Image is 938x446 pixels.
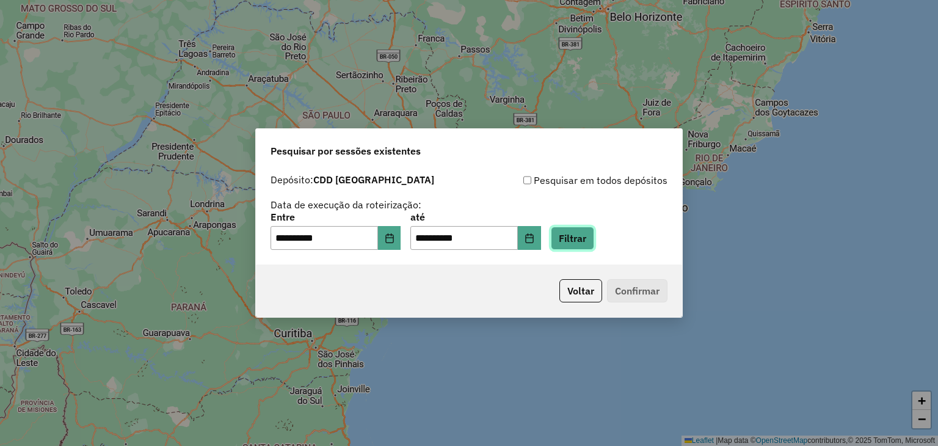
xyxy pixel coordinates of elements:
[271,210,401,224] label: Entre
[518,226,541,250] button: Choose Date
[378,226,401,250] button: Choose Date
[469,173,667,188] div: Pesquisar em todos depósitos
[559,279,602,302] button: Voltar
[551,227,594,250] button: Filtrar
[271,197,421,212] label: Data de execução da roteirização:
[271,172,434,187] label: Depósito:
[271,144,421,158] span: Pesquisar por sessões existentes
[313,174,434,186] strong: CDD [GEOGRAPHIC_DATA]
[410,210,540,224] label: até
